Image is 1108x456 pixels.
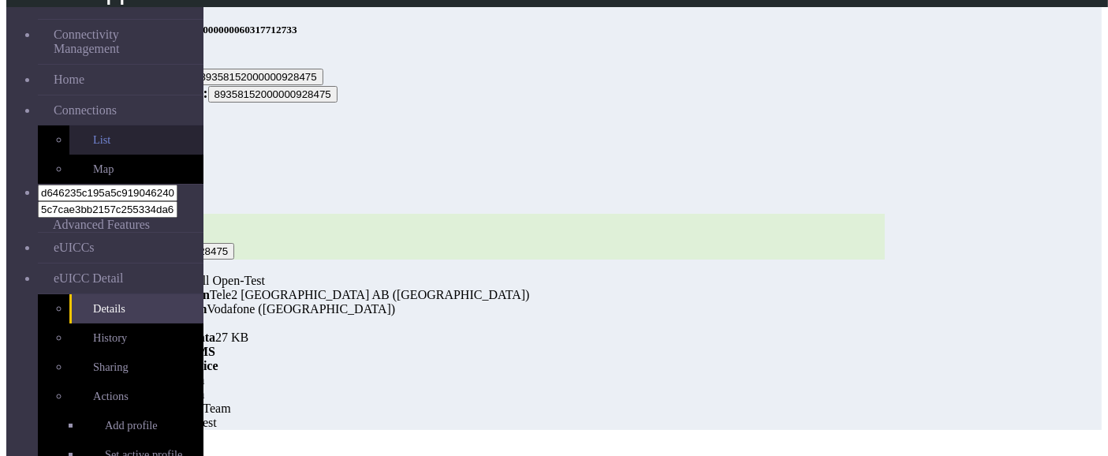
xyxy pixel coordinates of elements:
a: Connections [38,95,203,125]
a: History [69,323,203,353]
span: All Open-Test [193,274,265,287]
span: 89358152000000928475 [215,88,331,100]
a: Add profile [81,411,203,440]
a: List [69,125,203,155]
span: Actions [93,390,129,403]
span: Map [93,163,114,176]
span: Advanced Features [53,218,150,232]
span: 27 KB [215,331,248,344]
span: qa team test [156,416,216,429]
a: Sharing [69,353,203,382]
a: eUICCs [38,233,203,263]
h6: ICCID: [105,214,885,223]
span: List [93,133,110,147]
span: 89358152000000928475 [200,71,316,83]
button: 89358152000000928475 [208,86,338,103]
span: QA Team [156,387,204,401]
span: Connections [54,103,117,118]
span: Telit QA Team [156,402,230,415]
span: Vodafone ([GEOGRAPHIC_DATA]) [207,302,395,316]
span: QA Team [156,373,204,387]
a: Details [69,294,203,323]
button: 89358152000000928475 [193,69,323,85]
span: Fallback ICCID: [105,85,208,101]
a: Home [38,65,203,95]
span: Tele2 [GEOGRAPHIC_DATA] AB ([GEOGRAPHIC_DATA]) [210,288,530,301]
span: Add profile [105,419,158,432]
a: Actions [69,382,203,411]
a: Map [69,155,203,184]
span: eUICC Detail [54,271,123,286]
a: eUICC Detail [38,264,203,293]
h5: EID: 89033023426500000000060317712733 [105,24,885,36]
a: Connectivity Management [38,20,203,64]
h6: Month to date [105,122,885,132]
